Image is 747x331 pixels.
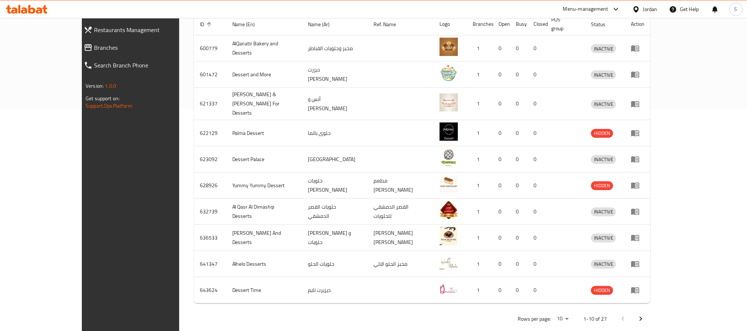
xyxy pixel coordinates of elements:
td: 1 [467,120,493,146]
td: ديزرت [PERSON_NAME] [302,62,368,88]
span: Status [591,20,615,29]
span: Name (Ar) [308,20,339,29]
a: Support.OpsPlatform [86,101,132,111]
td: 601472 [194,62,226,88]
td: Dessert and More [226,62,302,88]
td: 0 [510,225,528,251]
div: Menu [631,207,644,216]
p: 1-10 of 27 [583,314,607,324]
td: 0 [493,35,510,62]
td: Dessert Time [226,277,302,303]
span: HIDDEN [591,129,613,137]
td: Dessert Palace [226,146,302,173]
td: 1 [467,225,493,251]
td: 1 [467,35,493,62]
td: 0 [528,225,546,251]
span: Name (En) [232,20,265,29]
span: Branches [94,43,201,52]
td: 0 [493,277,510,303]
div: Menu [631,100,644,108]
th: Branches [467,13,493,35]
div: Menu [631,44,644,53]
td: 623092 [194,146,226,173]
span: ID [200,20,214,29]
span: HIDDEN [591,181,613,190]
span: Version: [86,81,104,91]
td: 0 [528,173,546,199]
td: حلوى بالما [302,120,368,146]
div: Menu [631,259,644,268]
img: AlQanatir Bakery and Desserts [439,38,458,56]
td: 0 [493,62,510,88]
div: Menu [631,286,644,295]
div: Menu-management [563,5,608,14]
span: S [734,5,737,13]
td: 0 [510,88,528,120]
td: AlQanatir Bakery and Desserts [226,35,302,62]
td: Palma Dessert [226,120,302,146]
td: مطعم [PERSON_NAME] [368,173,434,199]
div: HIDDEN [591,129,613,138]
td: 0 [493,120,510,146]
td: 0 [510,251,528,277]
td: حلويات القصر الدمشقي [302,199,368,225]
td: 1 [467,199,493,225]
td: 1 [467,173,493,199]
img: Yummy Yummy Dessert [439,175,458,193]
td: 0 [528,251,546,277]
img: Dessert Palace [439,149,458,167]
a: Restaurants Management [78,21,206,39]
td: 0 [510,35,528,62]
td: [PERSON_NAME] [PERSON_NAME] [368,225,434,251]
td: 628926 [194,173,226,199]
img: Anas & Omar For Desserts [439,93,458,112]
img: Alhelo Desserts [439,253,458,272]
td: 0 [510,62,528,88]
td: Yummy Yummy Dessert [226,173,302,199]
td: 0 [528,120,546,146]
div: INACTIVE [591,100,616,109]
td: 0 [528,35,546,62]
div: HIDDEN [591,286,613,295]
td: Al Qasr Al Dimashqi Desserts [226,199,302,225]
td: ديزيرت تايم [302,277,368,303]
td: 0 [528,277,546,303]
span: INACTIVE [591,45,616,53]
td: أنس و [PERSON_NAME] [302,88,368,120]
div: Rows per page: [554,313,571,324]
td: [PERSON_NAME] & [PERSON_NAME] For Desserts [226,88,302,120]
td: 0 [493,88,510,120]
td: 1 [467,277,493,303]
span: INACTIVE [591,234,616,242]
p: Rows per page: [518,314,551,324]
td: 1 [467,62,493,88]
span: INACTIVE [591,208,616,216]
div: INACTIVE [591,155,616,164]
th: Busy [510,13,528,35]
span: INACTIVE [591,260,616,268]
td: 0 [493,251,510,277]
td: Alhelo Desserts [226,251,302,277]
td: 641347 [194,251,226,277]
a: Branches [78,39,206,56]
span: Ref. Name [373,20,406,29]
td: 0 [493,173,510,199]
div: INACTIVE [591,234,616,243]
td: مخبز الحلو الالي [368,251,434,277]
td: 0 [493,199,510,225]
td: حلويات [PERSON_NAME] [302,173,368,199]
td: القصر الدمشقي للحلويات [368,199,434,225]
span: Get support on: [86,94,119,103]
span: INACTIVE [591,100,616,108]
td: 0 [510,173,528,199]
td: 1 [467,146,493,173]
th: Closed [528,13,546,35]
span: INACTIVE [591,71,616,79]
td: 0 [528,62,546,88]
td: 0 [528,199,546,225]
td: 621337 [194,88,226,120]
td: 0 [510,277,528,303]
td: 0 [510,199,528,225]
